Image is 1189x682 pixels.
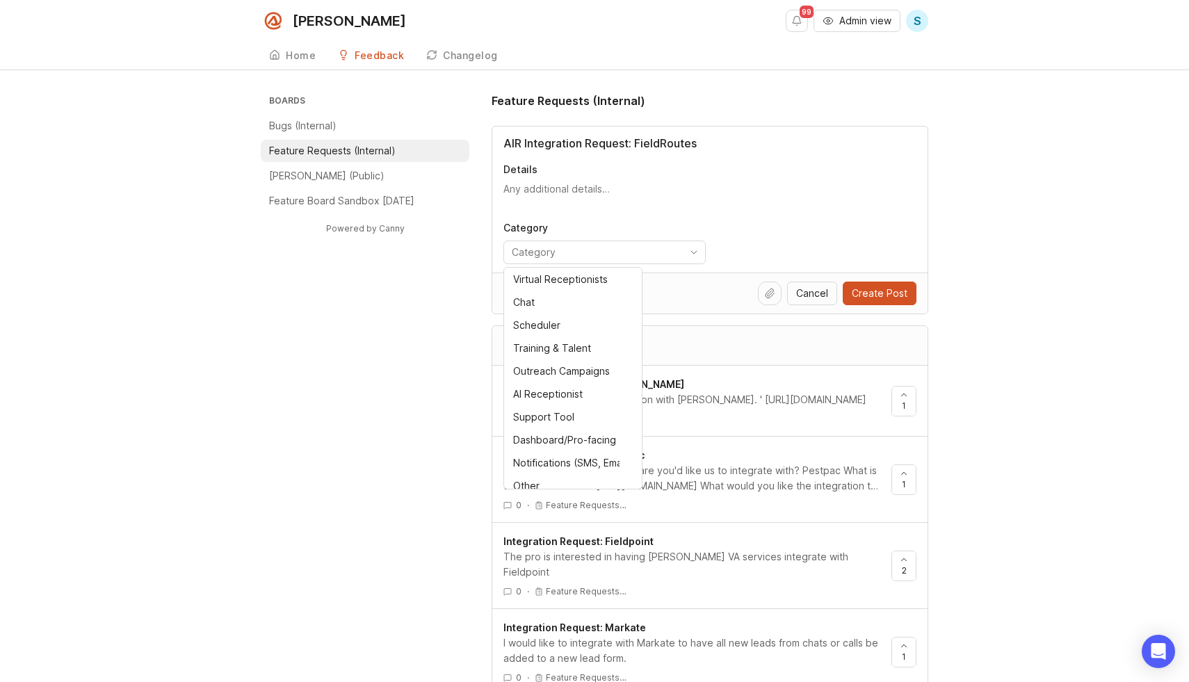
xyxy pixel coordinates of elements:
[503,635,880,666] div: I would like to integrate with Markate to have all new leads from chats or calls be added to a ne...
[293,14,406,28] div: [PERSON_NAME]
[503,534,891,597] a: Integration Request: FieldpointThe pro is interested in having [PERSON_NAME] VA services integrat...
[914,13,921,29] span: S
[891,386,916,416] button: 1
[527,499,529,511] div: ·
[516,499,521,511] span: 0
[503,535,654,547] span: Integration Request: Fieldpoint
[261,165,469,187] a: [PERSON_NAME] (Public)
[891,637,916,667] button: 1
[513,272,608,287] div: Virtual Receptionists
[503,377,891,425] a: Integration Request: [PERSON_NAME]Pro would like native integration with [PERSON_NAME]. ' [URL][D...
[503,241,706,264] div: toggle menu
[261,190,469,212] a: Feature Board Sandbox [DATE]
[330,42,412,70] a: Feedback
[503,221,706,235] p: Category
[906,10,928,32] button: S
[269,119,337,133] p: Bugs (Internal)
[512,245,681,260] input: Category
[796,286,828,300] span: Cancel
[418,42,506,70] a: Changelog
[261,140,469,162] a: Feature Requests (Internal)
[503,463,880,494] div: What's the name of the software you'd like us to integrate with? Pestpac What is their web addres...
[503,182,916,210] textarea: Details
[324,220,407,236] a: Powered by Canny
[503,549,880,580] div: The pro is interested in having [PERSON_NAME] VA services integrate with Fieldpoint
[513,341,591,356] div: Training & Talent
[902,400,906,412] span: 1
[492,326,928,365] div: Suggested posts
[786,10,808,32] button: Notifications
[513,478,540,494] div: Other
[503,163,916,177] p: Details
[513,295,535,310] div: Chat
[503,622,646,633] span: Integration Request: Markate
[269,144,396,158] p: Feature Requests (Internal)
[513,364,610,379] div: Outreach Campaigns
[513,432,616,448] div: Dashboard/Pro-facing
[286,51,316,60] div: Home
[902,651,906,663] span: 1
[261,42,324,70] a: Home
[902,565,907,576] span: 2
[546,500,626,511] p: Feature Requests…
[546,586,626,597] p: Feature Requests…
[266,92,469,112] h3: Boards
[503,448,891,511] a: Integration Request: PestPacWhat's the name of the software you'd like us to integrate with? Pest...
[891,551,916,581] button: 2
[503,135,916,152] input: Title
[503,392,880,407] div: Pro would like native integration with [PERSON_NAME]. ' [URL][DOMAIN_NAME]
[261,115,469,137] a: Bugs (Internal)
[800,6,814,18] span: 99
[527,585,529,597] div: ·
[891,464,916,495] button: 1
[269,169,385,183] p: [PERSON_NAME] (Public)
[513,318,560,333] div: Scheduler
[492,92,645,109] h1: Feature Requests (Internal)
[843,282,916,305] button: Create Post
[1142,635,1175,668] div: Open Intercom Messenger
[513,409,574,425] div: Support Tool
[814,10,900,32] button: Admin view
[516,585,521,597] span: 0
[902,478,906,490] span: 1
[261,8,286,33] img: Smith.ai logo
[852,286,907,300] span: Create Post
[513,455,620,471] div: Notifications (SMS, Email, etc.)
[683,247,705,258] svg: toggle icon
[269,194,414,208] p: Feature Board Sandbox [DATE]
[355,51,404,60] div: Feedback
[787,282,837,305] button: Cancel
[443,51,498,60] div: Changelog
[839,14,891,28] span: Admin view
[513,387,583,402] div: AI Receptionist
